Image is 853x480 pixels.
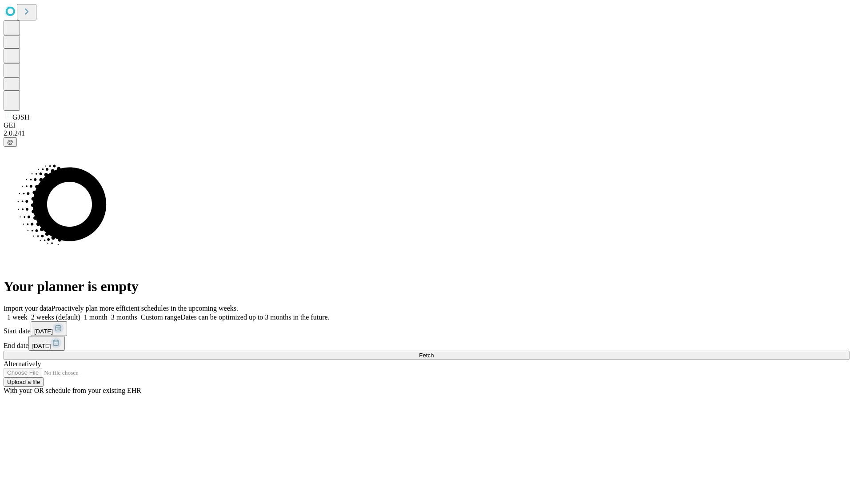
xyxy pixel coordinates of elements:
span: [DATE] [32,343,51,349]
span: 1 week [7,313,28,321]
button: [DATE] [28,336,65,351]
span: [DATE] [34,328,53,335]
button: Upload a file [4,377,44,387]
span: With your OR schedule from your existing EHR [4,387,141,394]
span: Custom range [141,313,180,321]
span: Import your data [4,304,52,312]
span: Fetch [419,352,434,359]
button: Fetch [4,351,849,360]
div: End date [4,336,849,351]
span: 3 months [111,313,137,321]
button: [DATE] [31,321,67,336]
h1: Your planner is empty [4,278,849,295]
span: @ [7,139,13,145]
button: @ [4,137,17,147]
span: 1 month [84,313,108,321]
div: GEI [4,121,849,129]
div: Start date [4,321,849,336]
span: Alternatively [4,360,41,368]
div: 2.0.241 [4,129,849,137]
span: 2 weeks (default) [31,313,80,321]
span: Proactively plan more efficient schedules in the upcoming weeks. [52,304,238,312]
span: GJSH [12,113,29,121]
span: Dates can be optimized up to 3 months in the future. [180,313,329,321]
